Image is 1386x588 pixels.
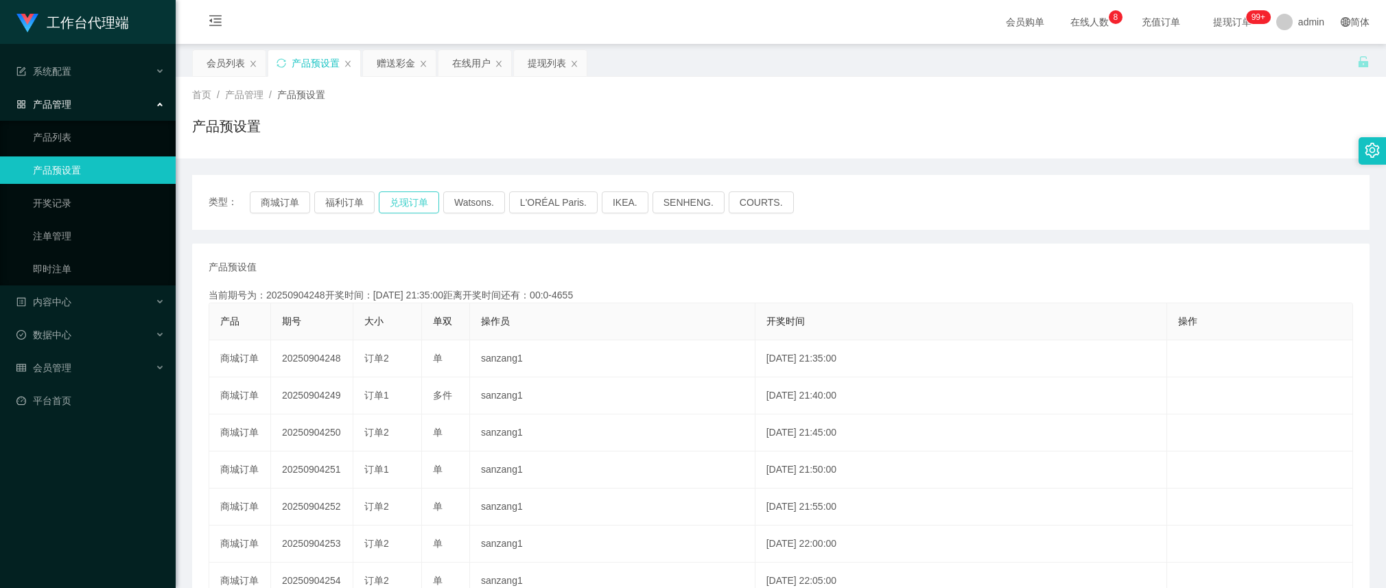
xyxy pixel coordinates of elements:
td: [DATE] 22:00:00 [755,526,1168,563]
td: 商城订单 [209,526,271,563]
span: 单 [433,353,443,364]
td: [DATE] 21:50:00 [755,451,1168,489]
span: 在线人数 [1064,17,1116,27]
span: 产品管理 [16,99,71,110]
button: COURTS. [729,191,794,213]
td: [DATE] 21:55:00 [755,489,1168,526]
button: 福利订单 [314,191,375,213]
td: 20250904253 [271,526,353,563]
span: 单 [433,538,443,549]
i: 图标: unlock [1357,56,1370,68]
td: 20250904252 [271,489,353,526]
div: 当前期号为：20250904248开奖时间：[DATE] 21:35:00距离开奖时间还有：00:0-4655 [209,288,1353,303]
span: 系统配置 [16,66,71,77]
i: 图标: close [570,60,578,68]
p: 8 [1114,10,1118,24]
span: 产品管理 [225,89,263,100]
span: 订单2 [364,427,389,438]
span: 订单2 [364,538,389,549]
span: 订单1 [364,464,389,475]
span: / [269,89,272,100]
span: 单 [433,464,443,475]
i: 图标: global [1341,17,1350,27]
span: 首页 [192,89,211,100]
span: 数据中心 [16,329,71,340]
td: 20250904250 [271,414,353,451]
i: 图标: table [16,363,26,373]
i: 图标: close [344,60,352,68]
div: 会员列表 [207,50,245,76]
button: L'ORÉAL Paris. [509,191,598,213]
span: 产品预设值 [209,260,257,274]
span: 订单2 [364,575,389,586]
a: 开奖记录 [33,189,165,217]
td: sanzang1 [470,489,755,526]
i: 图标: close [249,60,257,68]
td: 商城订单 [209,340,271,377]
span: 大小 [364,316,384,327]
span: 提现订单 [1206,17,1258,27]
div: 赠送彩金 [377,50,415,76]
td: [DATE] 21:45:00 [755,414,1168,451]
i: 图标: menu-fold [192,1,239,45]
button: IKEA. [602,191,648,213]
h1: 工作台代理端 [47,1,129,45]
span: / [217,89,220,100]
span: 订单2 [364,501,389,512]
span: 内容中心 [16,296,71,307]
button: 兑现订单 [379,191,439,213]
td: 商城订单 [209,489,271,526]
td: 20250904249 [271,377,353,414]
i: 图标: setting [1365,143,1380,158]
sup: 8 [1109,10,1123,24]
td: 商城订单 [209,414,271,451]
td: sanzang1 [470,451,755,489]
i: 图标: form [16,67,26,76]
td: 商城订单 [209,377,271,414]
a: 即时注单 [33,255,165,283]
td: sanzang1 [470,340,755,377]
i: 图标: close [419,60,427,68]
div: 提现列表 [528,50,566,76]
span: 会员管理 [16,362,71,373]
button: SENHENG. [653,191,725,213]
span: 单 [433,427,443,438]
td: sanzang1 [470,377,755,414]
span: 操作员 [481,316,510,327]
a: 产品预设置 [33,156,165,184]
td: 商城订单 [209,451,271,489]
sup: 1069 [1246,10,1271,24]
i: 图标: close [495,60,503,68]
i: 图标: sync [277,58,286,68]
td: [DATE] 21:40:00 [755,377,1168,414]
a: 图标: dashboard平台首页 [16,387,165,414]
a: 注单管理 [33,222,165,250]
i: 图标: profile [16,297,26,307]
td: 20250904248 [271,340,353,377]
i: 图标: check-circle-o [16,330,26,340]
span: 操作 [1178,316,1197,327]
span: 多件 [433,390,452,401]
i: 图标: appstore-o [16,99,26,109]
td: 20250904251 [271,451,353,489]
a: 工作台代理端 [16,16,129,27]
span: 产品预设置 [277,89,325,100]
td: sanzang1 [470,414,755,451]
td: sanzang1 [470,526,755,563]
span: 单 [433,575,443,586]
td: [DATE] 21:35:00 [755,340,1168,377]
img: logo.9652507e.png [16,14,38,33]
span: 期号 [282,316,301,327]
span: 产品 [220,316,239,327]
button: 商城订单 [250,191,310,213]
div: 产品预设置 [292,50,340,76]
h1: 产品预设置 [192,116,261,137]
a: 产品列表 [33,124,165,151]
span: 充值订单 [1135,17,1187,27]
div: 在线用户 [452,50,491,76]
span: 订单2 [364,353,389,364]
span: 类型： [209,191,250,213]
span: 单 [433,501,443,512]
span: 开奖时间 [766,316,805,327]
button: Watsons. [443,191,505,213]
